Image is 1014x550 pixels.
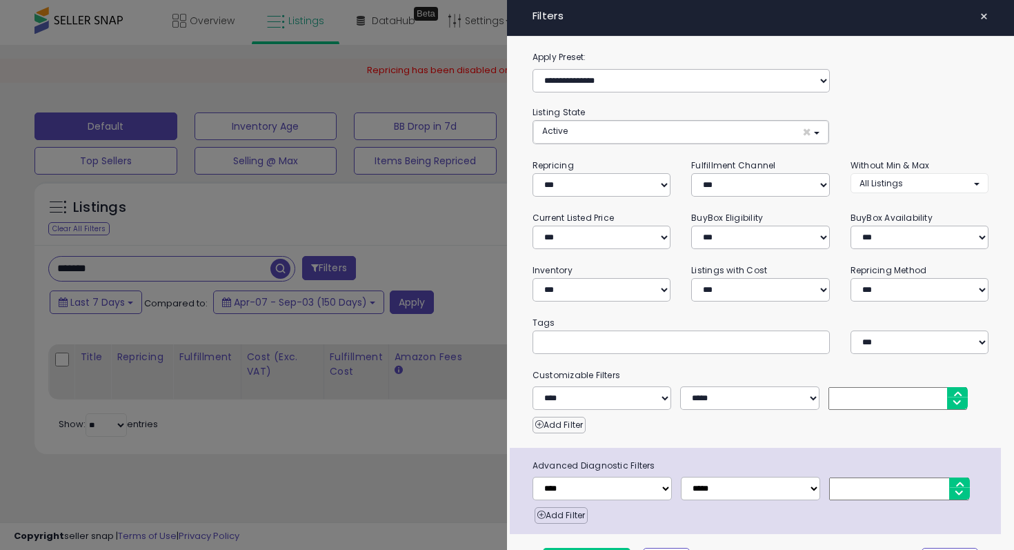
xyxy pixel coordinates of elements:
[522,315,1000,331] small: Tags
[691,264,767,276] small: Listings with Cost
[859,177,903,189] span: All Listings
[691,159,775,171] small: Fulfillment Channel
[974,7,994,26] button: ×
[691,212,763,224] small: BuyBox Eligibility
[851,173,989,193] button: All Listings
[851,212,933,224] small: BuyBox Availability
[535,507,588,524] button: Add Filter
[980,7,988,26] span: ×
[522,368,1000,383] small: Customizable Filters
[542,125,568,137] span: Active
[533,106,586,118] small: Listing State
[533,264,573,276] small: Inventory
[533,159,574,171] small: Repricing
[522,458,1002,473] span: Advanced Diagnostic Filters
[522,50,1000,65] label: Apply Preset:
[851,264,927,276] small: Repricing Method
[533,212,614,224] small: Current Listed Price
[533,10,989,22] h4: Filters
[533,121,828,144] button: Active ×
[533,417,586,433] button: Add Filter
[802,125,811,139] span: ×
[851,159,930,171] small: Without Min & Max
